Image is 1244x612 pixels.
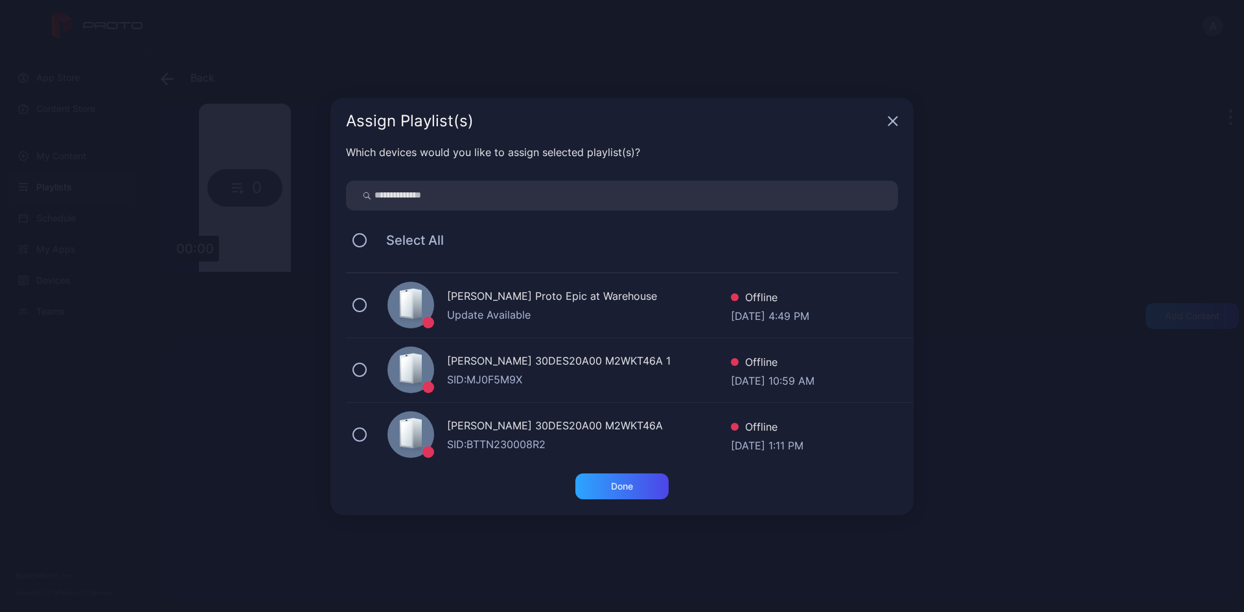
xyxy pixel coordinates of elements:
div: Offline [731,289,809,308]
div: SID: BTTN230008R2 [447,436,731,452]
div: Which devices would you like to assign selected playlist(s)? [346,144,898,160]
span: Select All [373,232,444,248]
div: [DATE] 4:49 PM [731,308,809,321]
div: [PERSON_NAME] Proto Epic at Warehouse [447,288,731,307]
div: Update Available [447,307,731,323]
div: Offline [731,354,814,373]
div: [DATE] 10:59 AM [731,373,814,386]
div: SID: MJ0F5M9X [447,372,731,387]
button: Done [575,473,669,499]
div: Done [611,481,633,492]
div: Offline [731,419,803,438]
div: Assign Playlist(s) [346,113,882,129]
div: [DATE] 1:11 PM [731,438,803,451]
div: [PERSON_NAME] 30DES20A00 M2WKT46A 1 [447,353,731,372]
div: [PERSON_NAME] 30DES20A00 M2WKT46A [447,418,731,436]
